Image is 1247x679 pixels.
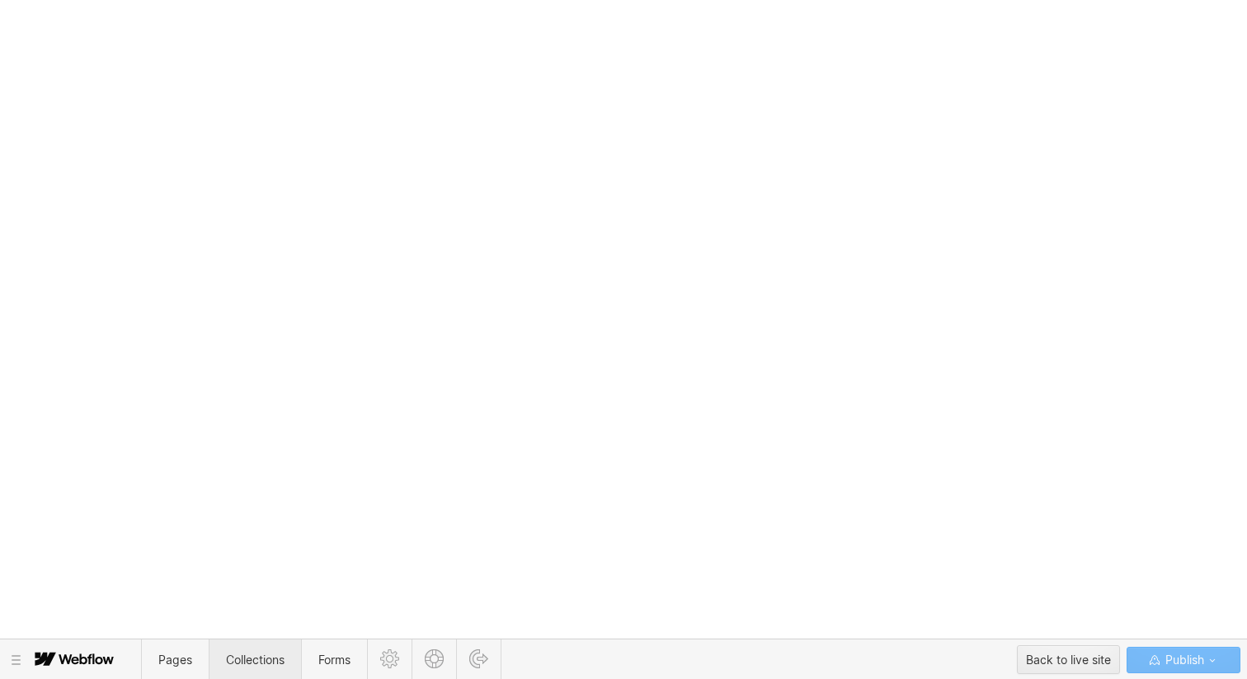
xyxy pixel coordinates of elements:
[318,653,351,667] span: Forms
[226,653,285,667] span: Collections
[1127,647,1240,673] button: Publish
[1162,648,1204,672] span: Publish
[158,653,192,667] span: Pages
[1026,648,1111,672] div: Back to live site
[1017,645,1120,674] button: Back to live site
